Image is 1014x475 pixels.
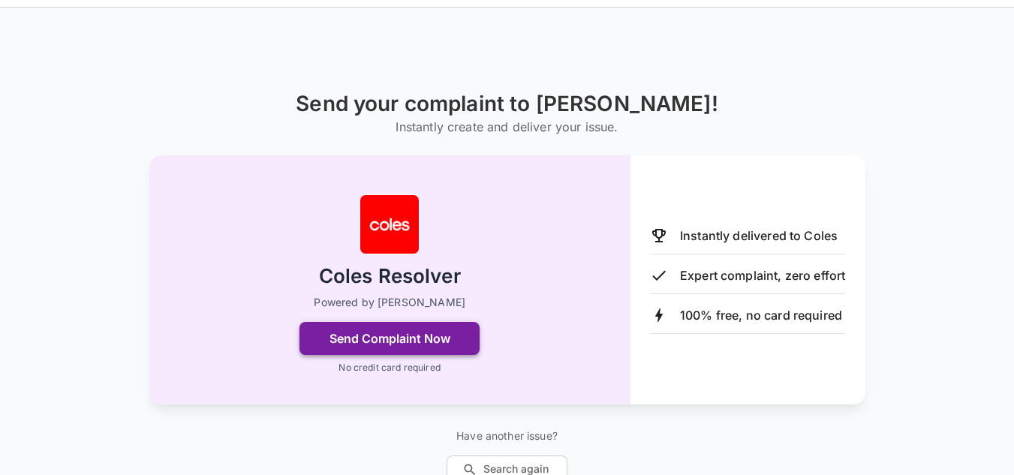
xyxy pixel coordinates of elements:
[296,92,718,116] h1: Send your complaint to [PERSON_NAME]!
[360,194,420,254] img: Coles
[339,361,440,374] p: No credit card required
[314,295,465,310] p: Powered by [PERSON_NAME]
[296,116,718,137] h6: Instantly create and deliver your issue.
[680,306,842,324] p: 100% free, no card required
[680,266,845,284] p: Expert complaint, zero effort
[680,227,838,245] p: Instantly delivered to Coles
[299,322,480,355] button: Send Complaint Now
[447,428,567,443] p: Have another issue?
[319,263,461,290] h2: Coles Resolver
